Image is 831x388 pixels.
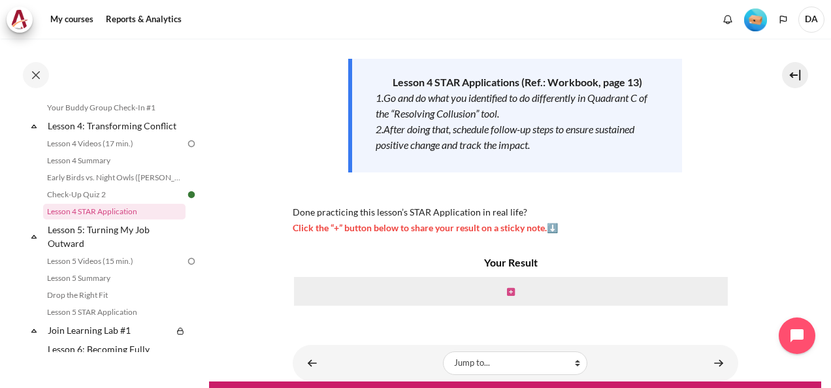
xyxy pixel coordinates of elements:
a: Lesson 5 Videos (15 min.) [43,253,186,269]
span: Collapse [27,120,41,133]
img: Level #1 [744,8,767,31]
a: Lesson 4: Transforming Conflict [46,117,186,135]
a: User menu [798,7,824,33]
span: Collapse [27,349,41,363]
a: Join Learning Lab #1 [46,321,172,339]
img: To do [186,138,197,150]
a: Lesson 5 STAR Application [43,304,186,320]
a: Architeck Architeck [7,7,39,33]
img: Architeck [10,10,29,29]
i: Create new note in this column [507,287,515,297]
span: Collapse [27,324,41,337]
a: Lesson 6: Becoming Fully Accountable [46,340,172,372]
span: Done practicing this lesson’s STAR Application in real life? [293,206,527,218]
a: Lesson 4 STAR Application [43,204,186,219]
span: Click the “+” button below to share your result on a sticky note.⬇️ [293,222,558,233]
a: Lesson 5 Summary [43,270,186,286]
a: Reports & Analytics [101,7,186,33]
div: Level #1 [744,7,767,31]
span: DA [798,7,824,33]
button: Languages [774,10,793,29]
a: Drop the Right Fit [43,287,186,303]
a: My courses [46,7,98,33]
a: Lesson 5 Videos (15 min.) ► [706,350,732,376]
a: Early Birds vs. Night Owls ([PERSON_NAME]'s Story) [43,170,186,186]
span: Collapse [27,230,41,243]
em: 1.Go and do what you identified to do differently in Quadrant C of the “Resolving Collusion” tool. [376,91,647,120]
h4: Your Result [293,255,729,270]
img: Done [186,189,197,201]
a: Lesson 5: Turning My Job Outward [46,221,186,252]
a: Your Buddy Group Check-In #1 [43,100,186,116]
strong: Lesson 4 STAR Applications (Ref.: Workbook, page 13) [393,76,642,88]
a: Lesson 4 Summary [43,153,186,169]
em: 2.After doing that, schedule follow-up steps to ensure sustained positive change and track the im... [376,123,634,151]
div: Show notification window with no new notifications [718,10,738,29]
img: To do [186,255,197,267]
a: ◄ Check-Up Quiz 2 [299,350,325,376]
a: Check-Up Quiz 2 [43,187,186,202]
a: Level #1 [739,7,772,31]
a: Lesson 4 Videos (17 min.) [43,136,186,152]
